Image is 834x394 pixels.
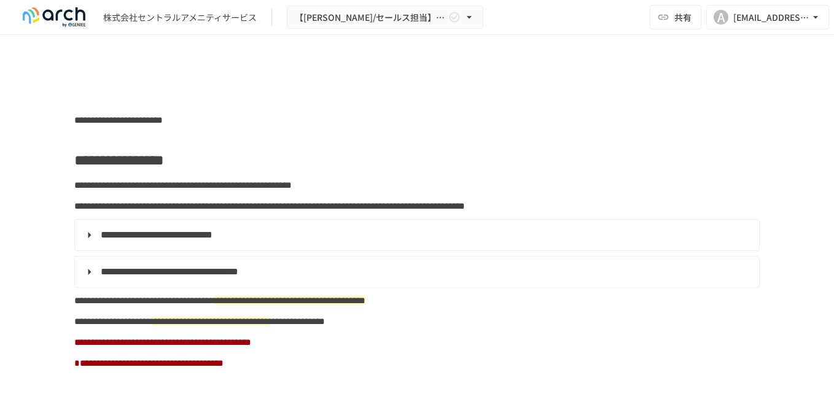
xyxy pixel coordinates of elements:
img: logo-default@2x-9cf2c760.svg [15,7,93,27]
button: A[EMAIL_ADDRESS][DOMAIN_NAME] [706,5,829,29]
span: 共有 [674,10,692,24]
span: 【[PERSON_NAME]/セールス担当】株式会社セントラルアメニティサービス様_初期設定サポート [295,10,446,25]
div: 株式会社セントラルアメニティサービス [103,11,257,24]
button: 共有 [650,5,701,29]
div: [EMAIL_ADDRESS][DOMAIN_NAME] [733,10,809,25]
button: 【[PERSON_NAME]/セールス担当】株式会社セントラルアメニティサービス様_初期設定サポート [287,6,483,29]
div: A [714,10,728,25]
